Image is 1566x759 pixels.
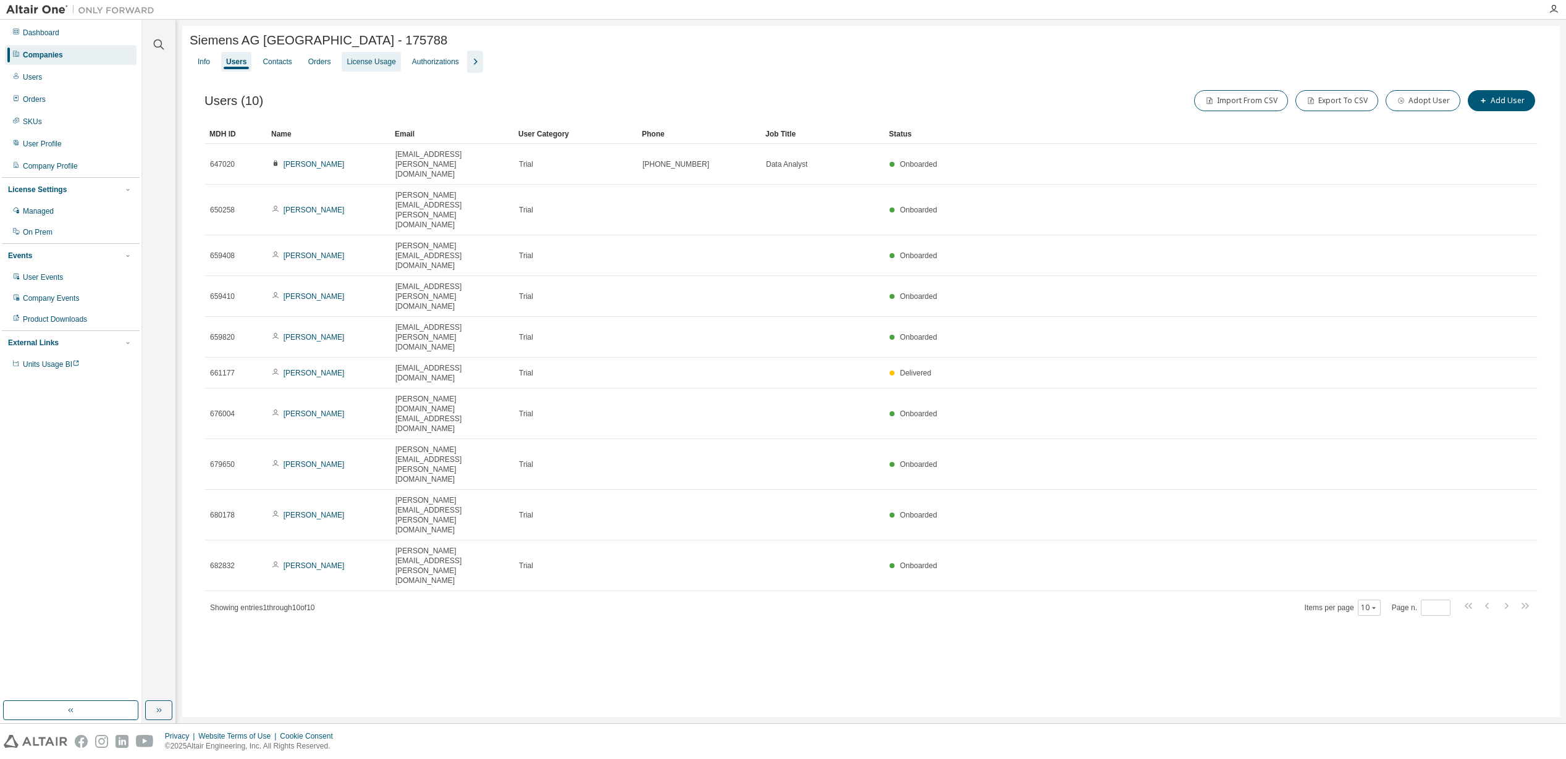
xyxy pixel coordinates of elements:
span: Onboarded [900,561,937,570]
a: [PERSON_NAME] [284,160,345,169]
span: 659410 [210,291,235,301]
div: Job Title [765,124,879,144]
span: Trial [519,409,533,419]
span: [PHONE_NUMBER] [642,159,709,169]
span: Siemens AG [GEOGRAPHIC_DATA] - 175788 [190,33,447,48]
span: Trial [519,368,533,378]
div: On Prem [23,227,53,237]
div: External Links [8,338,59,348]
div: Phone [642,124,756,144]
button: Export To CSV [1295,90,1378,111]
span: Items per page [1305,600,1381,616]
div: Orders [308,57,331,67]
img: linkedin.svg [116,735,128,748]
span: [PERSON_NAME][EMAIL_ADDRESS][PERSON_NAME][DOMAIN_NAME] [395,546,508,585]
div: Product Downloads [23,314,87,324]
div: Email [395,124,508,144]
div: Authorizations [412,57,459,67]
button: 10 [1361,603,1378,613]
span: Onboarded [900,511,937,519]
button: Add User [1468,90,1535,111]
span: 647020 [210,159,235,169]
span: [PERSON_NAME][EMAIL_ADDRESS][PERSON_NAME][DOMAIN_NAME] [395,190,508,230]
div: SKUs [23,117,42,127]
div: Dashboard [23,28,59,38]
div: Cookie Consent [280,731,340,741]
div: MDH ID [209,124,261,144]
span: 680178 [210,510,235,520]
span: 659820 [210,332,235,342]
div: Contacts [263,57,292,67]
span: [PERSON_NAME][DOMAIN_NAME][EMAIL_ADDRESS][DOMAIN_NAME] [395,394,508,434]
span: [EMAIL_ADDRESS][PERSON_NAME][DOMAIN_NAME] [395,149,508,179]
div: Users [226,57,246,67]
span: Trial [519,332,533,342]
span: [EMAIL_ADDRESS][PERSON_NAME][DOMAIN_NAME] [395,322,508,352]
div: Companies [23,50,63,60]
div: Events [8,251,32,261]
div: Name [271,124,385,144]
div: User Category [518,124,632,144]
span: Onboarded [900,292,937,301]
span: [EMAIL_ADDRESS][DOMAIN_NAME] [395,363,508,383]
span: 676004 [210,409,235,419]
span: 659408 [210,251,235,261]
div: Website Terms of Use [198,731,280,741]
span: Trial [519,251,533,261]
span: Trial [519,510,533,520]
span: Trial [519,205,533,215]
a: [PERSON_NAME] [284,206,345,214]
div: License Usage [347,57,395,67]
img: youtube.svg [136,735,154,748]
span: Trial [519,561,533,571]
div: User Events [23,272,63,282]
span: Page n. [1392,600,1450,616]
span: Onboarded [900,460,937,469]
span: Trial [519,159,533,169]
a: [PERSON_NAME] [284,369,345,377]
span: [EMAIL_ADDRESS][PERSON_NAME][DOMAIN_NAME] [395,282,508,311]
span: Delivered [900,369,932,377]
div: Privacy [165,731,198,741]
a: [PERSON_NAME] [284,511,345,519]
a: [PERSON_NAME] [284,333,345,342]
div: Status [889,124,1463,144]
img: instagram.svg [95,735,108,748]
div: Managed [23,206,54,216]
button: Adopt User [1386,90,1460,111]
span: 679650 [210,459,235,469]
a: [PERSON_NAME] [284,460,345,469]
a: [PERSON_NAME] [284,251,345,260]
span: Onboarded [900,333,937,342]
span: [PERSON_NAME][EMAIL_ADDRESS][DOMAIN_NAME] [395,241,508,270]
span: Data Analyst [766,159,807,169]
div: User Profile [23,139,62,149]
a: [PERSON_NAME] [284,409,345,418]
div: Company Profile [23,161,78,171]
button: Import From CSV [1194,90,1288,111]
span: Trial [519,459,533,469]
div: Company Events [23,293,79,303]
a: [PERSON_NAME] [284,561,345,570]
span: Units Usage BI [23,360,80,369]
p: © 2025 Altair Engineering, Inc. All Rights Reserved. [165,741,340,752]
span: 682832 [210,561,235,571]
span: [PERSON_NAME][EMAIL_ADDRESS][PERSON_NAME][DOMAIN_NAME] [395,445,508,484]
div: License Settings [8,185,67,195]
span: Onboarded [900,251,937,260]
span: Users (10) [204,94,263,108]
div: Orders [23,94,46,104]
span: Showing entries 1 through 10 of 10 [210,603,315,612]
div: Users [23,72,42,82]
img: Altair One [6,4,161,16]
div: Info [198,57,210,67]
span: Onboarded [900,206,937,214]
span: Onboarded [900,160,937,169]
span: [PERSON_NAME][EMAIL_ADDRESS][PERSON_NAME][DOMAIN_NAME] [395,495,508,535]
span: 650258 [210,205,235,215]
img: facebook.svg [75,735,88,748]
a: [PERSON_NAME] [284,292,345,301]
span: 661177 [210,368,235,378]
span: Trial [519,291,533,301]
img: altair_logo.svg [4,735,67,748]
